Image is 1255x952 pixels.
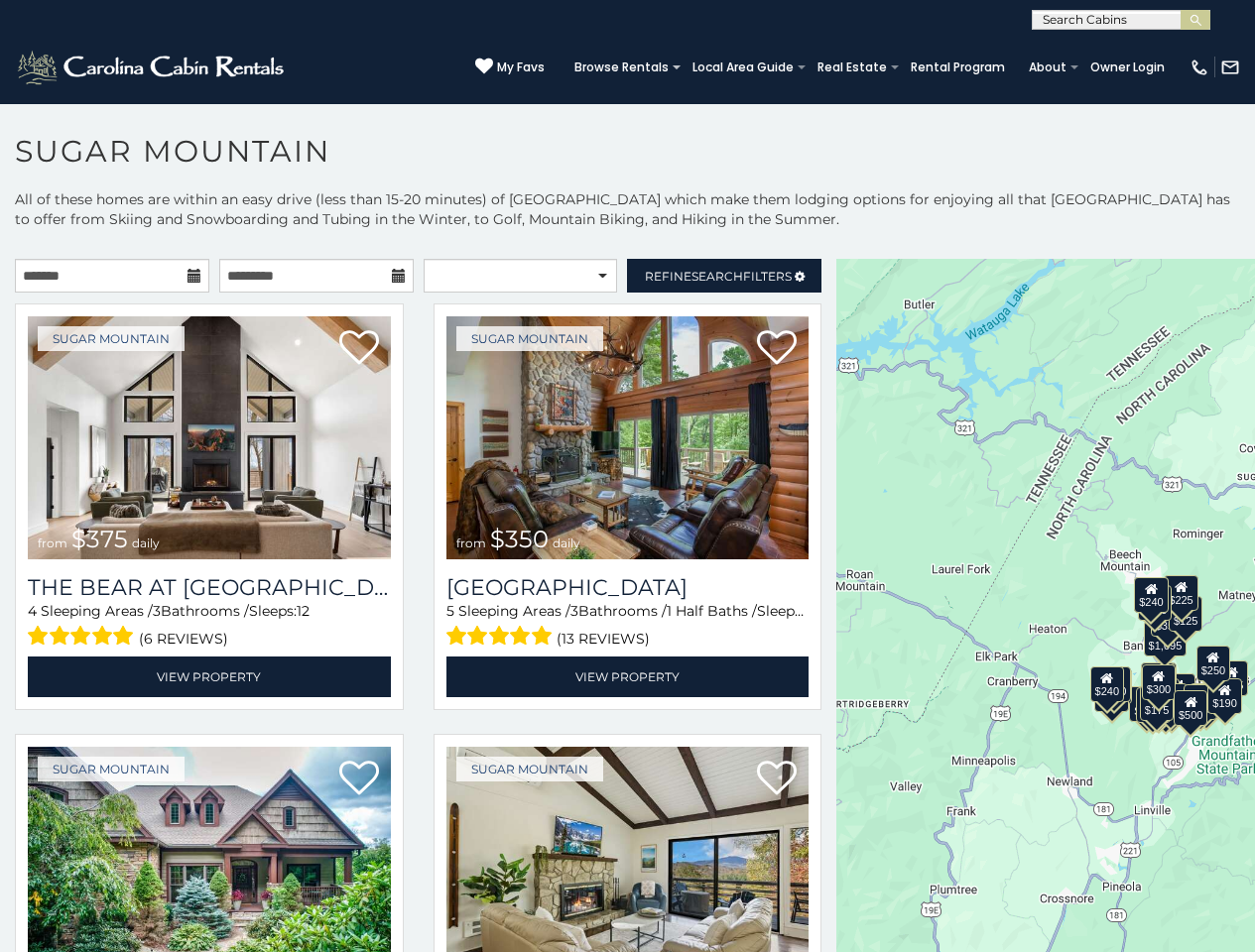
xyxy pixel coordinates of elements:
[475,58,545,77] a: My Favs
[446,316,810,559] a: from $350 daily
[667,602,757,620] span: 1 Half Baths /
[557,626,650,652] span: (13 reviews)
[570,602,578,620] span: 3
[446,316,810,559] img: 1714398141_thumbnail.jpeg
[446,602,454,620] span: 5
[28,574,391,601] a: The Bear At [GEOGRAPHIC_DATA]
[456,757,603,781] a: Sugar Mountain
[1214,660,1248,696] div: $155
[1196,646,1230,681] div: $250
[446,574,810,601] h3: Grouse Moor Lodge
[757,759,797,800] a: Add to favorites
[901,54,1015,81] a: Rental Program
[691,269,743,284] span: Search
[28,574,391,601] h3: The Bear At Sugar Mountain
[1174,690,1207,726] div: $500
[1144,621,1188,656] div: $1,095
[1134,577,1168,613] div: $240
[497,59,545,76] span: My Favs
[339,759,379,800] a: Add to favorites
[446,601,810,652] div: Sleeping Areas / Bathrooms / Sleeps:
[28,602,37,620] span: 4
[1142,664,1176,700] div: $300
[1190,58,1209,77] img: phone-regular-white.png
[297,602,310,620] span: 12
[456,535,486,550] span: from
[757,328,797,370] a: Add to favorites
[645,269,792,284] span: Refine Filters
[446,656,810,697] a: View Property
[1220,58,1240,77] img: mail-regular-white.png
[1184,684,1217,720] div: $195
[38,326,185,351] a: Sugar Mountain
[456,326,603,351] a: Sugar Mountain
[1136,687,1170,723] div: $155
[28,601,391,652] div: Sleeping Areas / Bathrooms / Sleeps:
[683,54,804,81] a: Local Area Guide
[490,525,549,553] span: $350
[339,328,379,370] a: Add to favorites
[565,54,679,81] a: Browse Rentals
[1169,596,1202,632] div: $125
[153,602,161,620] span: 3
[1207,678,1241,714] div: $190
[38,535,67,550] span: from
[553,535,580,550] span: daily
[1162,673,1195,709] div: $200
[446,574,810,601] a: [GEOGRAPHIC_DATA]
[1140,685,1174,721] div: $175
[71,525,128,553] span: $375
[28,656,391,697] a: View Property
[627,259,821,293] a: RefineSearchFilters
[15,48,290,87] img: White-1-2.png
[28,316,391,559] a: from $375 daily
[808,54,897,81] a: Real Estate
[1164,575,1197,611] div: $225
[1141,662,1175,698] div: $190
[1090,666,1124,702] div: $240
[1080,54,1175,81] a: Owner Login
[139,626,228,652] span: (6 reviews)
[132,535,160,550] span: daily
[805,602,817,620] span: 12
[38,757,185,781] a: Sugar Mountain
[1019,54,1076,81] a: About
[28,316,391,559] img: 1714387646_thumbnail.jpeg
